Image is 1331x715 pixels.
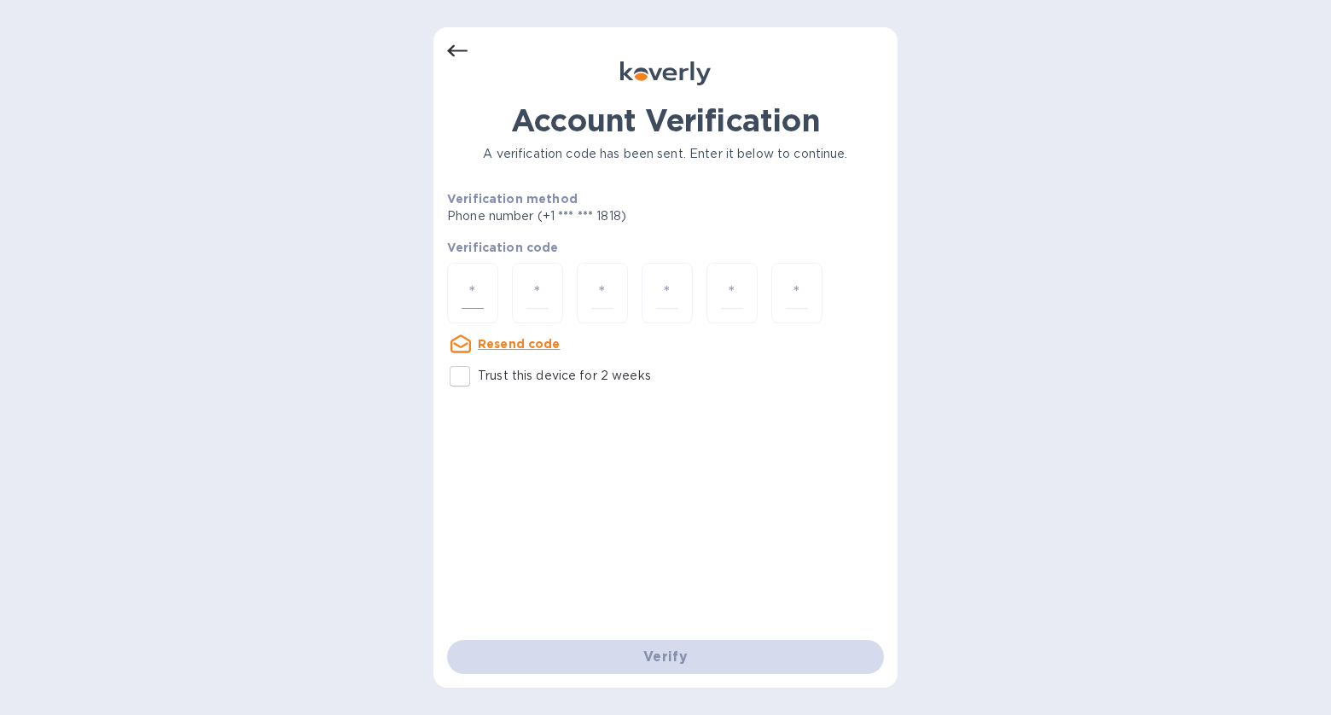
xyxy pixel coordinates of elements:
[447,239,884,256] p: Verification code
[447,192,578,206] b: Verification method
[478,367,651,385] p: Trust this device for 2 weeks
[447,145,884,163] p: A verification code has been sent. Enter it below to continue.
[447,207,757,225] p: Phone number (+1 *** *** 1818)
[478,337,561,351] u: Resend code
[447,102,884,138] h1: Account Verification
